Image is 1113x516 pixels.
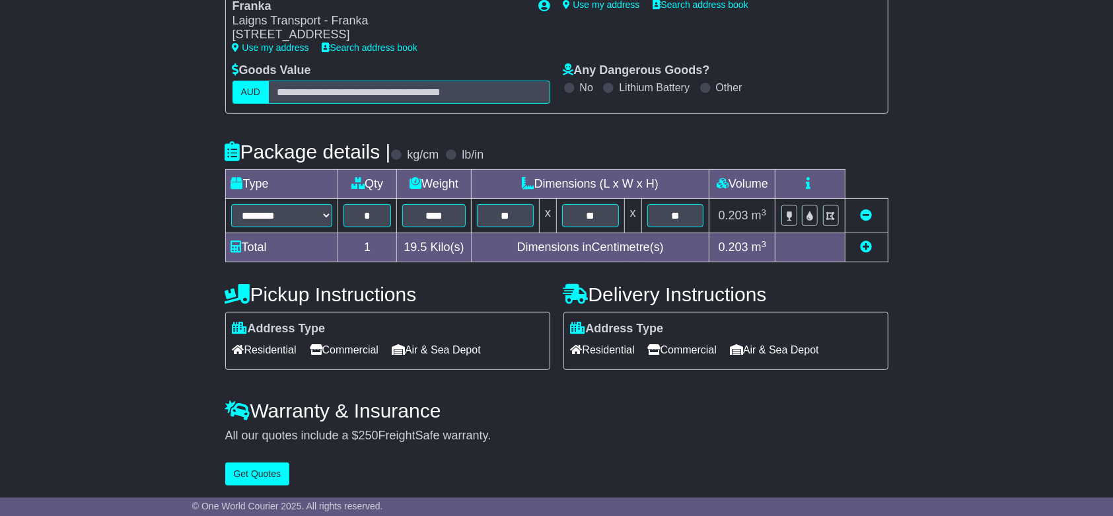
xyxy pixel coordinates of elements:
label: AUD [233,81,269,104]
h4: Pickup Instructions [225,283,550,305]
span: Residential [233,340,297,360]
div: Laigns Transport - Franka [233,14,526,28]
td: Type [225,170,338,199]
h4: Warranty & Insurance [225,400,888,422]
button: Get Quotes [225,462,290,486]
a: Remove this item [861,209,873,222]
div: All our quotes include a $ FreightSafe warranty. [225,429,888,443]
td: 1 [338,233,397,262]
label: Address Type [233,322,326,336]
span: Residential [571,340,635,360]
label: lb/in [462,148,484,163]
span: m [752,209,767,222]
label: kg/cm [407,148,439,163]
div: [STREET_ADDRESS] [233,28,526,42]
td: x [539,199,556,233]
td: Dimensions (L x W x H) [472,170,709,199]
span: Air & Sea Depot [730,340,819,360]
sup: 3 [762,207,767,217]
label: Goods Value [233,63,311,78]
a: Search address book [322,42,417,53]
span: 19.5 [404,240,427,254]
label: Other [716,81,742,94]
span: Commercial [310,340,378,360]
td: Total [225,233,338,262]
a: Use my address [233,42,309,53]
label: Lithium Battery [619,81,690,94]
td: Kilo(s) [396,233,471,262]
span: © One World Courier 2025. All rights reserved. [192,501,383,511]
span: 250 [359,429,378,442]
span: Commercial [648,340,717,360]
td: x [624,199,641,233]
span: 0.203 [719,240,748,254]
td: Dimensions in Centimetre(s) [472,233,709,262]
label: No [580,81,593,94]
a: Add new item [861,240,873,254]
span: Air & Sea Depot [392,340,481,360]
span: m [752,240,767,254]
h4: Package details | [225,141,391,163]
span: 0.203 [719,209,748,222]
h4: Delivery Instructions [563,283,888,305]
label: Address Type [571,322,664,336]
td: Qty [338,170,397,199]
sup: 3 [762,239,767,249]
label: Any Dangerous Goods? [563,63,710,78]
td: Volume [709,170,775,199]
td: Weight [396,170,471,199]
